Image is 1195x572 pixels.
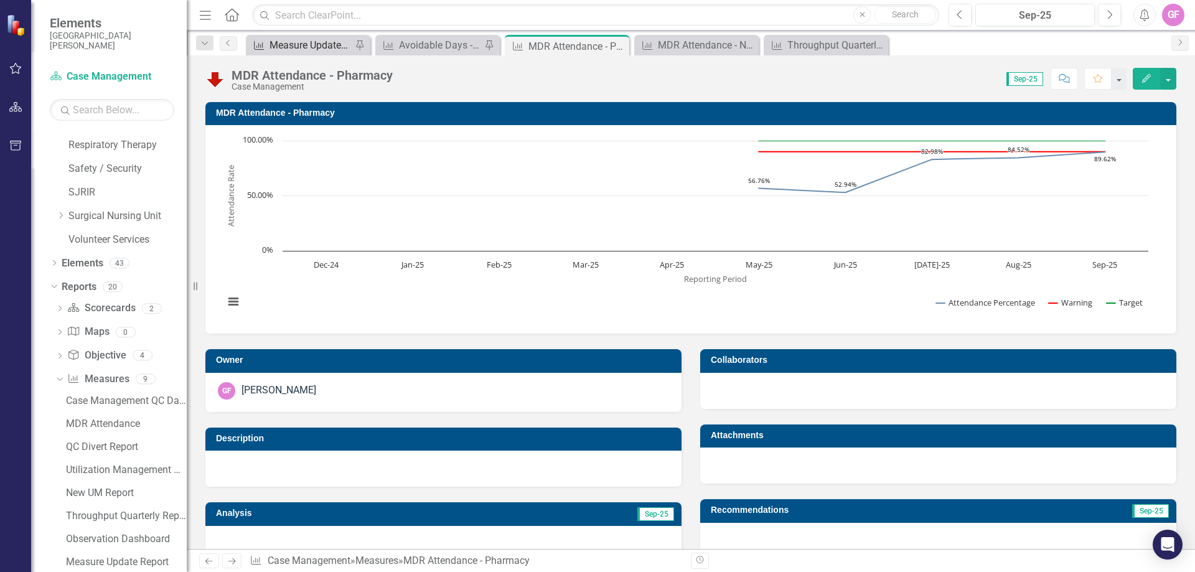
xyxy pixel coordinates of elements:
h3: Attachments [711,431,1170,440]
text: Apr-25 [660,259,684,270]
div: 4 [133,350,152,361]
div: Throughput Quarterly Report [66,510,187,522]
a: MDR Attendance [63,414,187,434]
img: Below Plan [205,69,225,89]
a: New UM Report [63,483,187,503]
a: Surgical Nursing Unit [68,209,187,223]
div: [PERSON_NAME] [241,383,316,398]
div: MDR Attendance - Pharmacy [232,68,393,82]
a: Objective [67,349,126,363]
div: 43 [110,258,129,268]
a: QC Divert Report [63,437,187,457]
text: 89.62% [1094,154,1116,163]
a: Observation Dashboard [63,529,187,549]
text: Jun-25 [833,259,857,270]
div: 2 [142,303,162,314]
svg: Interactive chart [218,134,1155,321]
div: Open Intercom Messenger [1153,530,1183,560]
text: Reporting Period [684,273,747,284]
div: » » [250,554,682,568]
h3: Collaborators [711,355,1170,365]
input: Search Below... [50,99,174,121]
div: 9 [136,374,156,385]
a: Elements [62,256,103,271]
text: Dec-24 [314,259,339,270]
button: Show Target [1107,297,1143,308]
div: MDR Attendance - Nursing [658,37,756,53]
a: Avoidable Days - External [378,37,481,53]
span: Elements [50,16,174,30]
text: 100.00% [243,134,273,145]
a: Case Management [50,70,174,84]
h3: MDR Attendance - Pharmacy [216,108,1170,118]
text: Attendance Rate [225,165,237,227]
a: Reports [62,280,96,294]
div: New UM Report [66,487,187,499]
span: Sep-25 [1132,504,1169,518]
button: GF [1162,4,1184,26]
a: Measures [355,555,398,566]
text: 84.52% [1008,145,1029,154]
h3: Owner [216,355,675,365]
a: Case Management QC Dashboard [63,391,187,411]
text: [DATE]-25 [914,259,950,270]
text: 0% [262,244,273,255]
input: Search ClearPoint... [252,4,939,26]
a: Respiratory Therapy [68,138,187,152]
div: GF [218,382,235,400]
button: Show Warning [1049,297,1093,308]
div: Measure Update Report [66,556,187,568]
div: 20 [103,281,123,292]
span: Sep-25 [1006,72,1043,86]
div: Throughput Quarterly Report [787,37,885,53]
g: Target, line 3 of 3 with 10 data points. [326,138,1108,143]
a: Case Management [268,555,350,566]
text: Mar-25 [573,259,599,270]
button: Sep-25 [975,4,1095,26]
a: Throughput Quarterly Report [63,506,187,526]
text: Aug-25 [1006,259,1031,270]
div: QC Divert Report [66,441,187,452]
a: Measure Update Report [249,37,352,53]
div: MDR Attendance - Pharmacy [403,555,530,566]
text: May-25 [746,259,772,270]
a: MDR Attendance - Nursing [637,37,756,53]
div: Case Management QC Dashboard [66,395,187,406]
text: 52.94% [835,180,856,189]
button: Search [874,6,936,24]
a: Measures [67,372,129,387]
a: Maps [67,325,109,339]
div: MDR Attendance - Pharmacy [528,39,626,54]
h3: Analysis [216,509,439,518]
text: Feb-25 [487,259,512,270]
button: View chart menu, Chart [225,293,242,311]
div: Utilization Management Dashboard [66,464,187,476]
a: Safety / Security [68,162,187,176]
text: 50.00% [247,189,273,200]
text: Jan-25 [400,259,424,270]
button: Show Attendance Percentage [936,297,1035,308]
div: Sep-25 [980,8,1090,23]
img: ClearPoint Strategy [6,13,29,36]
a: Measure Update Report [63,552,187,572]
div: 0 [116,327,136,337]
a: Utilization Management Dashboard [63,460,187,480]
div: Avoidable Days - External [399,37,481,53]
h3: Description [216,434,675,443]
div: MDR Attendance [66,418,187,429]
div: Measure Update Report [269,37,352,53]
text: 56.76% [748,176,770,185]
a: Scorecards [67,301,135,316]
span: Sep-25 [637,507,674,521]
div: Chart. Highcharts interactive chart. [218,134,1164,321]
h3: Recommendations [711,505,1019,515]
span: Search [892,9,919,19]
text: Sep-25 [1092,259,1117,270]
div: Observation Dashboard [66,533,187,545]
div: Case Management [232,82,393,91]
a: Throughput Quarterly Report [767,37,885,53]
a: SJRIR [68,185,187,200]
small: [GEOGRAPHIC_DATA][PERSON_NAME] [50,30,174,51]
a: Volunteer Services [68,233,187,247]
